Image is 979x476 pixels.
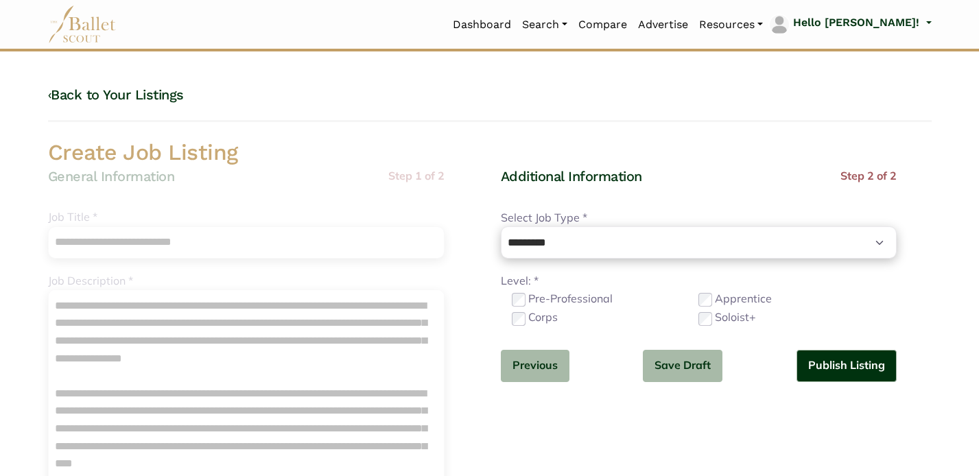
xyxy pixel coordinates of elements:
[573,10,633,39] a: Compare
[37,139,943,167] h2: Create Job Listing
[447,10,517,39] a: Dashboard
[715,309,756,326] label: Soloist+
[517,10,573,39] a: Search
[48,86,51,103] code: ‹
[528,309,558,326] label: Corps
[501,167,778,185] h4: Additional Information
[840,167,897,185] p: Step 2 of 2
[501,272,539,290] label: Level: *
[793,14,919,32] p: Hello [PERSON_NAME]!
[797,350,897,382] button: Publish Listing
[501,209,587,227] label: Select Job Type *
[633,10,694,39] a: Advertise
[501,350,569,382] button: Previous
[694,10,768,39] a: Resources
[770,15,789,34] img: profile picture
[528,290,613,308] label: Pre-Professional
[768,14,931,36] a: profile picture Hello [PERSON_NAME]!
[48,86,184,103] a: ‹Back to Your Listings
[715,290,772,308] label: Apprentice
[643,350,722,382] button: Save Draft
